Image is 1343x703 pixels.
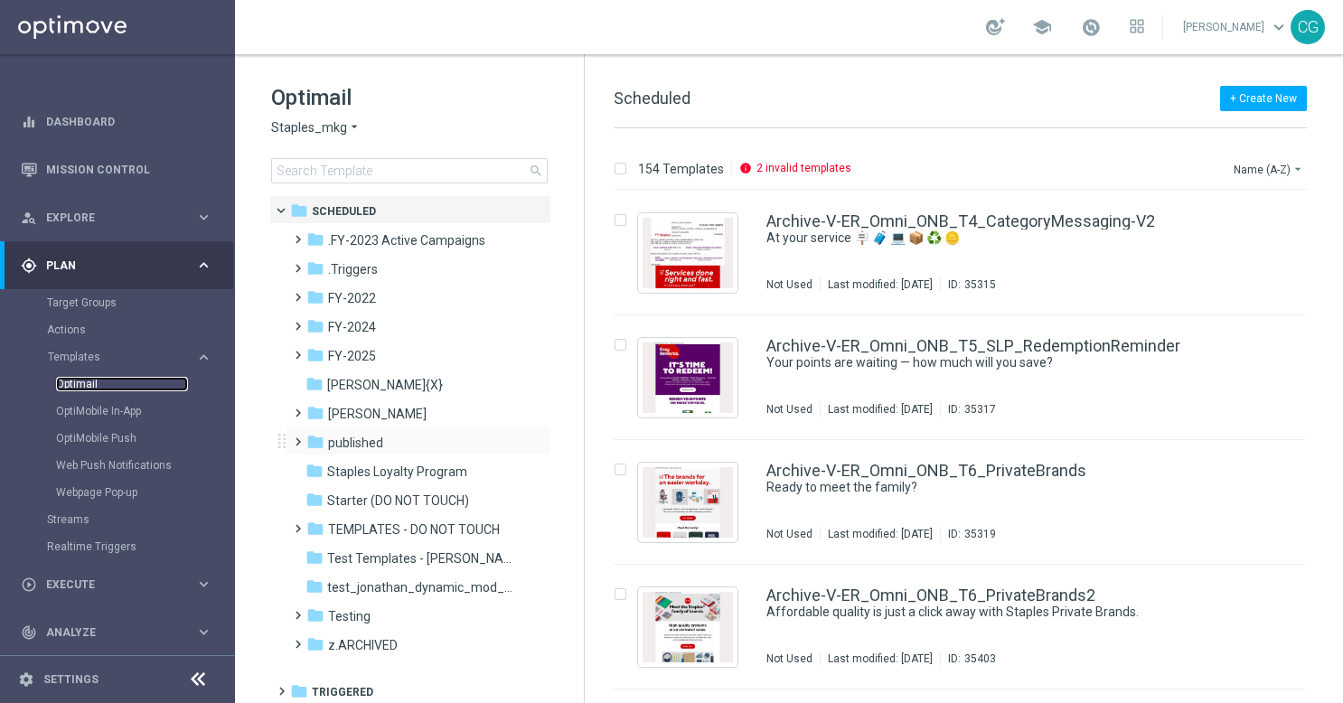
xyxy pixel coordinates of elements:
span: Staples Loyalty Program [327,464,467,480]
i: arrow_drop_down [1291,162,1305,176]
a: Archive-V-ER_Omni_ONB_T6_PrivateBrands [766,463,1086,479]
span: FY-2025 [328,348,376,364]
span: test_jonathan_dynamic_mod_{X} [327,579,513,595]
button: equalizer Dashboard [20,115,213,129]
span: TEMPLATES - DO NOT TOUCH [328,521,500,538]
div: Analyze [21,624,195,641]
a: Optimail [56,377,188,391]
div: Affordable quality is just a click away with Staples Private Brands. [766,604,1229,621]
div: Not Used [766,527,812,541]
i: folder [306,404,324,422]
div: Press SPACE to select this row. [596,191,1339,315]
a: Dashboard [46,98,212,145]
p: 2 invalid templates [756,161,851,175]
a: Web Push Notifications [56,458,188,473]
div: Not Used [766,651,812,666]
span: Plan [46,260,195,271]
i: keyboard_arrow_right [195,349,212,366]
span: Scheduled [312,203,376,220]
img: 35319.jpeg [643,467,733,538]
div: Actions [47,316,233,343]
div: OptiMobile Push [56,425,233,452]
button: person_search Explore keyboard_arrow_right [20,211,213,225]
span: Templates [48,351,177,362]
button: play_circle_outline Execute keyboard_arrow_right [20,577,213,592]
button: Staples_mkg arrow_drop_down [271,119,362,136]
i: folder [305,491,324,509]
span: FY-2024 [328,319,376,335]
i: arrow_drop_down [347,119,362,136]
a: OptiMobile Push [56,431,188,445]
div: Your points are waiting — how much will you save? [766,354,1229,371]
a: Archive-V-ER_Omni_ONB_T6_PrivateBrands2 [766,587,1095,604]
div: 35403 [964,651,996,666]
a: OptiMobile In-App [56,404,188,418]
i: person_search [21,210,37,226]
i: folder [290,682,308,700]
i: keyboard_arrow_right [195,257,212,274]
span: school [1032,17,1052,37]
span: Starter (DO NOT TOUCH) [327,492,469,509]
img: 35317.jpeg [643,342,733,413]
span: .FY-2023 Active Campaigns [328,232,485,248]
button: + Create New [1220,86,1307,111]
i: folder [306,259,324,277]
button: Mission Control [20,163,213,177]
div: ID: [940,651,996,666]
div: Target Groups [47,289,233,316]
span: Execute [46,579,195,590]
input: Search Template [271,158,548,183]
span: published [328,435,383,451]
div: Dashboard [21,98,212,145]
i: folder [306,288,324,306]
span: Test Templates - Jonas [327,550,513,567]
div: ID: [940,277,996,292]
div: Realtime Triggers [47,533,233,560]
p: 154 Templates [638,161,724,177]
div: Mission Control [21,145,212,193]
a: Affordable quality is just a click away with Staples Private Brands. [766,604,1188,621]
div: CG [1291,10,1325,44]
div: Ready to meet the family? [766,479,1229,496]
img: 35315.jpeg [643,218,733,288]
div: Not Used [766,277,812,292]
i: settings [18,671,34,688]
div: Not Used [766,402,812,417]
i: play_circle_outline [21,576,37,593]
i: folder [306,433,324,451]
div: Templates [47,343,233,506]
i: gps_fixed [21,258,37,274]
button: track_changes Analyze keyboard_arrow_right [20,625,213,640]
i: folder [290,202,308,220]
button: Templates keyboard_arrow_right [47,350,213,364]
div: Streams [47,506,233,533]
a: At your service 🪧 🧳 💻 📦 ♻️ 🪙 [766,230,1188,247]
a: Archive-V-ER_Omni_ONB_T5_SLP_RedemptionReminder [766,338,1180,354]
span: Scheduled [614,89,690,108]
i: folder [305,548,324,567]
a: [PERSON_NAME]keyboard_arrow_down [1181,14,1291,41]
span: FY-2022 [328,290,376,306]
div: OptiMobile In-App [56,398,233,425]
div: 35319 [964,527,996,541]
span: jonathan_pr_test_{X} [327,377,443,393]
div: Plan [21,258,195,274]
div: Templates [48,351,195,362]
span: .Triggers [328,261,378,277]
span: jonathan_testing_folder [328,406,427,422]
div: Press SPACE to select this row. [596,440,1339,565]
span: Analyze [46,627,195,638]
i: equalizer [21,114,37,130]
div: Explore [21,210,195,226]
span: search [529,164,543,178]
span: z.ARCHIVED [328,637,398,653]
span: Testing [328,608,371,624]
div: ID: [940,402,996,417]
div: Press SPACE to select this row. [596,565,1339,689]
